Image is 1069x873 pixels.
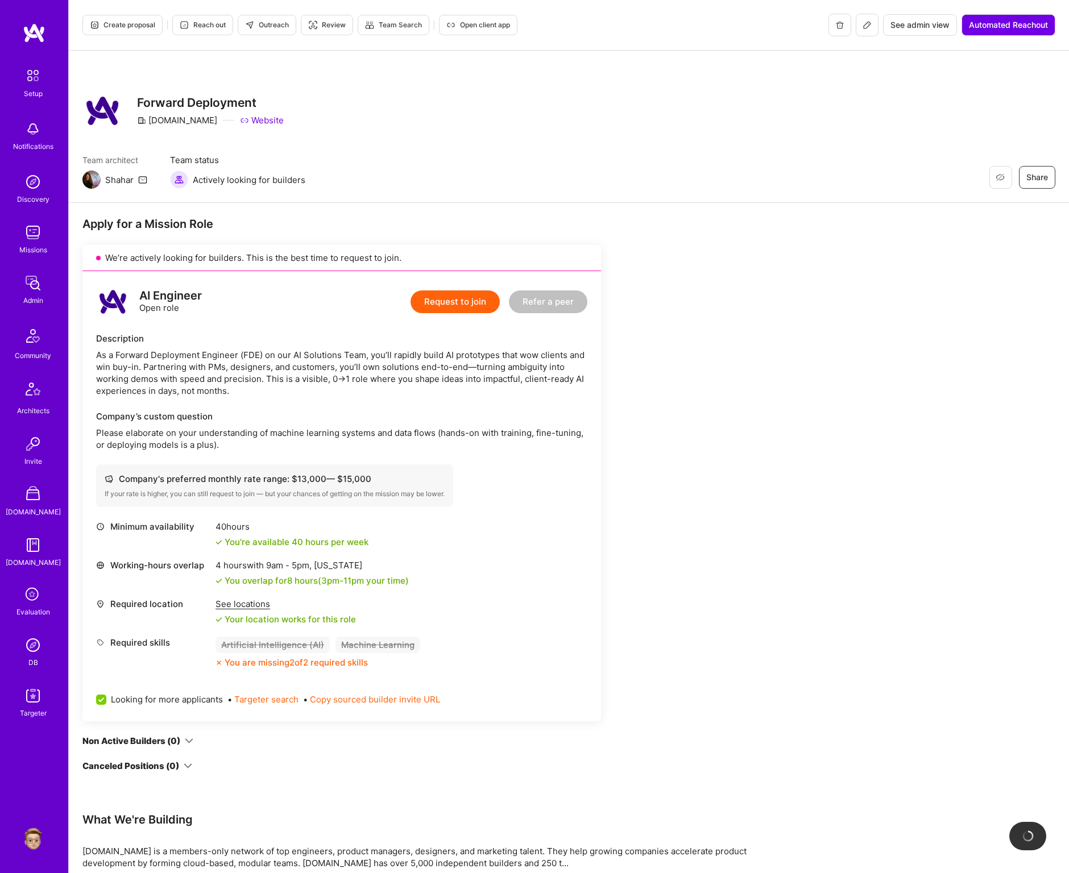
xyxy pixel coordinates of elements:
[19,322,47,350] img: Community
[890,19,950,31] span: See admin view
[1026,172,1048,183] span: Share
[90,20,155,30] span: Create proposal
[96,349,587,397] div: As a Forward Deployment Engineer (FDE) on our AI Solutions Team, you’ll rapidly build AI prototyp...
[22,221,44,244] img: teamwork
[245,20,289,30] span: Outreach
[238,15,296,35] button: Outreach
[303,693,440,705] span: •
[308,20,346,30] span: Review
[301,15,353,35] button: Review
[24,455,42,467] div: Invite
[225,575,409,587] div: You overlap for 8 hours ( your time)
[310,693,440,705] button: Copy sourced builder invite URL
[137,95,284,110] h3: Forward Deployment
[19,828,47,850] a: User Avatar
[1022,830,1034,842] img: loading
[180,20,226,30] span: Reach out
[19,377,47,405] img: Architects
[216,536,368,548] div: You're available 40 hours per week
[96,561,105,569] i: icon World
[411,290,500,313] button: Request to join
[216,637,330,653] div: Artificial Intelligence (AI)
[216,577,222,584] i: icon Check
[446,20,510,30] span: Open client app
[216,521,368,533] div: 40 hours
[20,707,47,719] div: Targeter
[111,693,223,705] span: Looking for more applicants
[96,522,105,531] i: icon Clock
[264,560,314,571] span: 9am - 5pm ,
[365,20,422,30] span: Team Search
[1019,166,1055,189] button: Share
[216,559,409,571] div: 4 hours with [US_STATE]
[105,489,445,498] div: If your rate is higher, you can still request to join — but your chances of getting on the missio...
[216,659,222,666] i: icon CloseOrange
[172,15,233,35] button: Reach out
[24,88,43,99] div: Setup
[234,693,299,705] button: Targeter search
[6,556,61,568] div: [DOMAIN_NAME]
[96,410,587,422] div: Company’s custom question
[22,828,44,850] img: User Avatar
[19,244,47,256] div: Missions
[185,737,193,745] i: icon ArrowDown
[138,175,147,184] i: icon Mail
[883,14,957,36] button: See admin view
[22,483,44,506] img: A Store
[82,171,101,189] img: Team Architect
[96,637,210,648] div: Required skills
[96,285,130,319] img: logo
[6,506,61,518] div: [DOMAIN_NAME]
[82,15,163,35] button: Create proposal
[439,15,517,35] button: Open client app
[227,693,299,705] span: •
[509,290,587,313] button: Refer a peer
[358,15,429,35] button: Team Search
[193,174,305,186] span: Actively looking for builders
[105,473,445,485] div: Company's preferred monthly rate range: $ 13,000 — $ 15,000
[996,173,1005,182] i: icon EyeClosed
[96,332,587,344] div: Description
[22,171,44,193] img: discovery
[170,171,188,189] img: Actively looking for builders
[105,475,113,483] i: icon Cash
[82,845,765,869] div: [DOMAIN_NAME] is a members-only network of top engineers, product managers, designers, and market...
[17,193,49,205] div: Discovery
[225,656,368,668] div: You are missing 2 of 2 required skills
[23,294,43,306] div: Admin
[139,290,202,302] div: AI Engineer
[184,762,192,770] i: icon ArrowDown
[82,760,179,772] div: Canceled Positions (0)
[96,600,105,608] i: icon Location
[22,684,44,707] img: Skill Targeter
[22,118,44,140] img: bell
[137,114,217,126] div: [DOMAIN_NAME]
[321,575,364,586] span: 3pm - 11pm
[82,735,180,747] div: Non Active Builders (0)
[96,598,210,610] div: Required location
[15,350,51,361] div: Community
[335,637,420,653] div: Machine Learning
[216,613,356,625] div: Your location works for this role
[21,64,45,88] img: setup
[17,405,49,417] div: Architects
[22,272,44,294] img: admin teamwork
[962,14,1055,36] button: Automated Reachout
[16,606,50,618] div: Evaluation
[82,812,765,827] div: What We're Building
[96,521,210,533] div: Minimum availability
[96,427,587,451] p: Please elaborate on your understanding of machine learning systems and data flows (hands-on with ...
[139,290,202,314] div: Open role
[23,23,45,43] img: logo
[82,245,601,271] div: We’re actively looking for builders. This is the best time to request to join.
[22,534,44,556] img: guide book
[22,584,44,606] i: icon SelectionTeam
[96,638,105,647] i: icon Tag
[22,433,44,455] img: Invite
[105,174,134,186] div: Shahar
[137,116,146,125] i: icon CompanyGray
[216,616,222,623] i: icon Check
[13,140,53,152] div: Notifications
[96,559,210,571] div: Working-hours overlap
[28,656,38,668] div: DB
